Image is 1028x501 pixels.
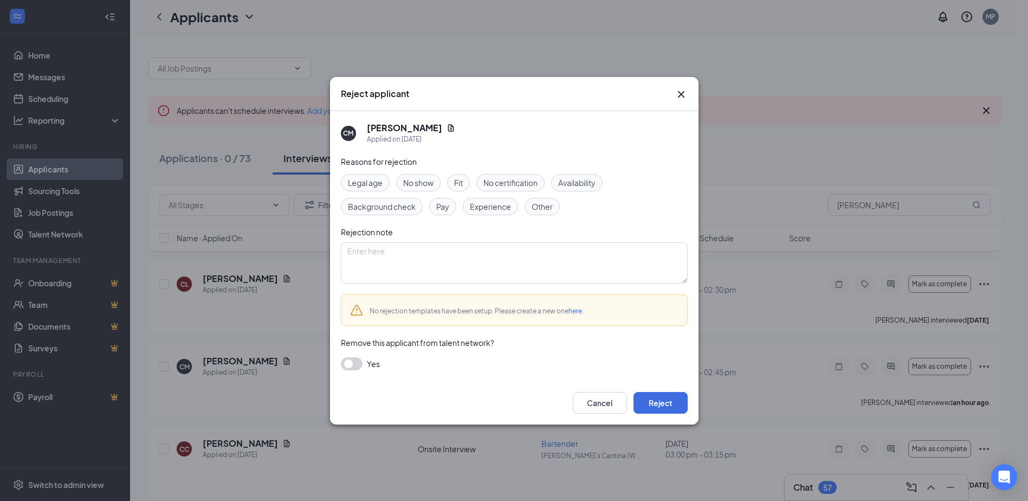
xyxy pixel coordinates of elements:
span: Pay [436,201,449,213]
button: Reject [633,392,688,414]
svg: Document [447,124,455,132]
div: Open Intercom Messenger [991,464,1017,490]
h3: Reject applicant [341,88,409,100]
span: Yes [367,357,380,370]
span: No certification [483,177,538,189]
span: Rejection note [341,227,393,237]
span: Remove this applicant from talent network? [341,338,494,348]
span: Fit [454,177,463,189]
div: Applied on [DATE] [367,134,455,145]
span: Reasons for rejection [341,157,417,166]
span: Availability [558,177,596,189]
span: Background check [348,201,416,213]
a: here [568,307,582,315]
div: CM [343,129,353,138]
button: Cancel [573,392,627,414]
svg: Cross [675,88,688,101]
svg: Warning [350,304,363,317]
span: Legal age [348,177,383,189]
button: Close [675,88,688,101]
span: Experience [470,201,511,213]
span: No rejection templates have been setup. Please create a new one . [370,307,584,315]
span: No show [403,177,434,189]
span: Other [532,201,553,213]
h5: [PERSON_NAME] [367,122,442,134]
